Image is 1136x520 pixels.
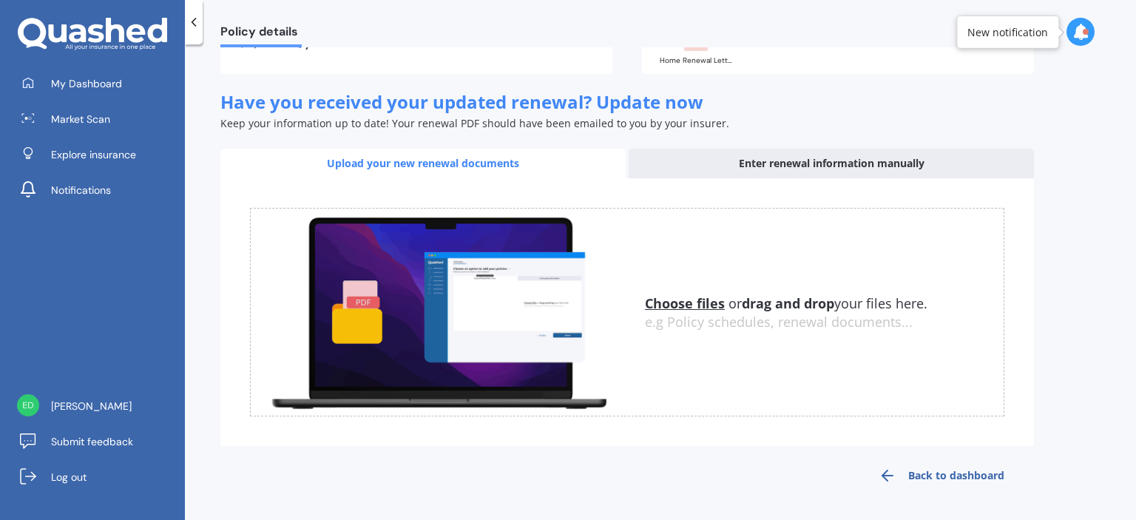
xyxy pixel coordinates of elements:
span: Explore insurance [51,147,136,162]
span: [PERSON_NAME] [51,399,132,413]
span: Policy details [220,24,302,44]
span: Log out [51,470,87,484]
div: $3,922.06/yr [238,36,595,49]
a: Back to dashboard [849,458,1034,493]
div: New notification [967,24,1048,39]
span: Have you received your updated renewal? Update now [220,90,703,114]
span: or your files here. [645,294,927,312]
div: Upload your new renewal documents [220,149,626,178]
div: e.g Policy schedules, renewal documents... [645,314,1004,331]
span: Submit feedback [51,434,133,449]
a: Notifications [11,175,185,205]
u: Choose files [645,294,725,312]
span: Market Scan [51,112,110,126]
a: Log out [11,462,185,492]
span: My Dashboard [51,76,122,91]
b: drag and drop [742,294,834,312]
span: Keep your information up to date! Your renewal PDF should have been emailed to you by your insurer. [220,116,729,130]
img: cd48322cc77559f6fdb5dbb82d417467 [17,394,39,416]
a: Market Scan [11,104,185,134]
div: Home Renewal Letter AHM024648657.pdf [660,57,734,64]
span: Notifications [51,183,111,197]
a: [PERSON_NAME] [11,391,185,421]
a: Explore insurance [11,140,185,169]
a: My Dashboard [11,69,185,98]
img: upload.de96410c8ce839c3fdd5.gif [251,209,627,416]
a: Submit feedback [11,427,185,456]
div: Enter renewal information manually [629,149,1034,178]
